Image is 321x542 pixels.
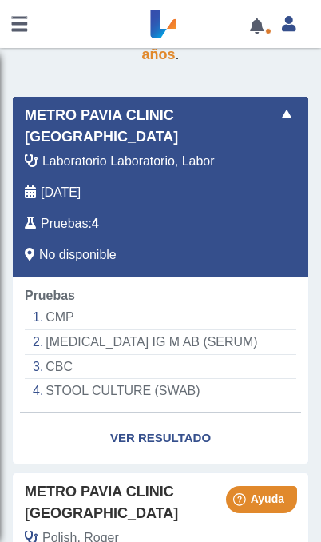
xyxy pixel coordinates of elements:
[25,379,296,403] li: STOOL CULTURE (SWAB)
[25,305,296,330] li: CMP
[13,413,308,464] a: Ver Resultado
[25,289,75,302] span: Pruebas
[41,183,81,202] span: 2025-08-27
[179,480,303,524] iframe: Help widget launcher
[92,217,99,230] b: 4
[42,152,215,171] span: Laboratorio Laboratorio, Labor
[25,105,277,148] span: Metro Pavia Clinic [GEOGRAPHIC_DATA]
[13,214,260,233] div: :
[24,29,296,62] span: Obtenga resultados de hasta los últimos .
[141,29,296,62] span: 10 años
[25,330,296,355] li: [MEDICAL_DATA] IG M AB (SERUM)
[39,245,117,265] span: No disponible
[41,214,88,233] span: Pruebas
[25,355,296,380] li: CBC
[25,481,277,524] span: Metro Pavia Clinic [GEOGRAPHIC_DATA]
